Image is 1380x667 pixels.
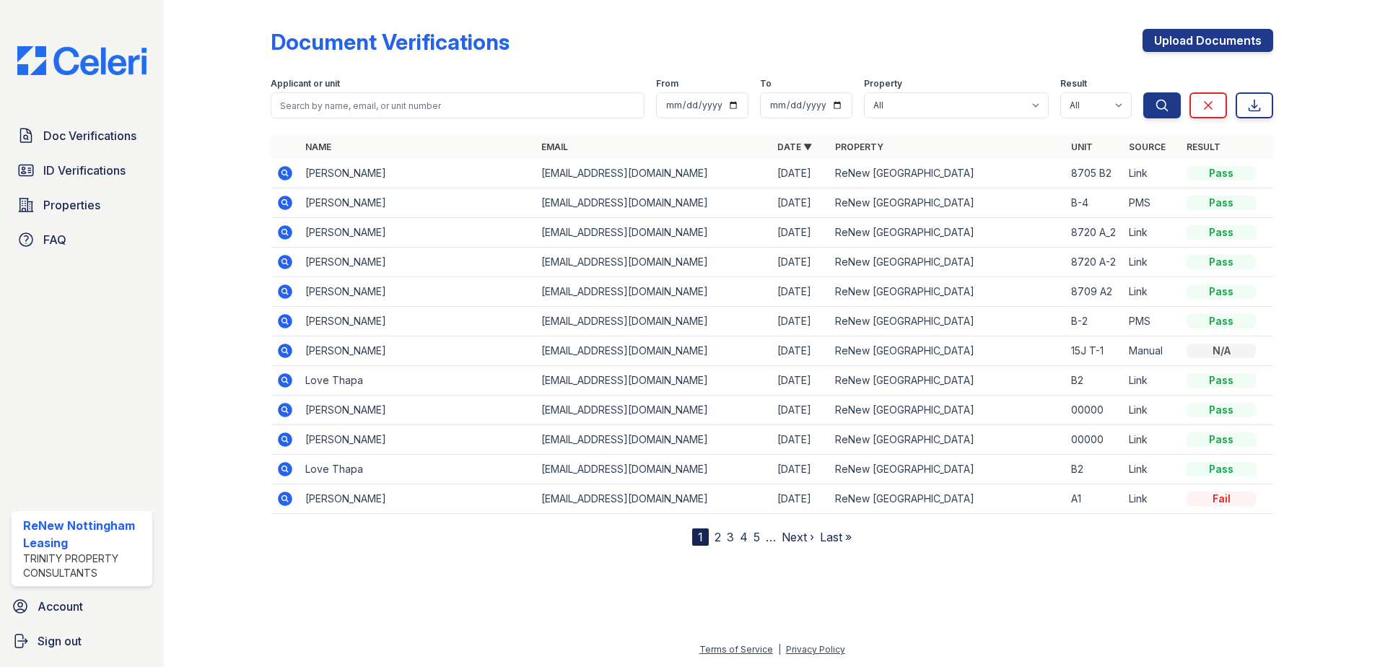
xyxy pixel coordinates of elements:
[1065,218,1123,248] td: 8720 A_2
[772,455,829,484] td: [DATE]
[43,196,100,214] span: Properties
[820,530,852,544] a: Last »
[536,425,772,455] td: [EMAIL_ADDRESS][DOMAIN_NAME]
[43,162,126,179] span: ID Verifications
[1065,484,1123,514] td: A1
[1123,366,1181,396] td: Link
[829,425,1065,455] td: ReNew [GEOGRAPHIC_DATA]
[1065,425,1123,455] td: 00000
[38,598,83,615] span: Account
[740,530,748,544] a: 4
[1123,218,1181,248] td: Link
[772,366,829,396] td: [DATE]
[1123,307,1181,336] td: PMS
[772,248,829,277] td: [DATE]
[1123,159,1181,188] td: Link
[782,530,814,544] a: Next ›
[772,425,829,455] td: [DATE]
[300,396,536,425] td: [PERSON_NAME]
[829,248,1065,277] td: ReNew [GEOGRAPHIC_DATA]
[300,425,536,455] td: [PERSON_NAME]
[1187,284,1256,299] div: Pass
[1187,255,1256,269] div: Pass
[1065,396,1123,425] td: 00000
[300,484,536,514] td: [PERSON_NAME]
[1065,366,1123,396] td: B2
[536,218,772,248] td: [EMAIL_ADDRESS][DOMAIN_NAME]
[766,528,776,546] span: …
[1187,166,1256,180] div: Pass
[772,218,829,248] td: [DATE]
[864,78,902,90] label: Property
[829,188,1065,218] td: ReNew [GEOGRAPHIC_DATA]
[1123,277,1181,307] td: Link
[777,141,812,152] a: Date ▼
[699,644,773,655] a: Terms of Service
[1187,492,1256,506] div: Fail
[656,78,678,90] label: From
[1143,29,1273,52] a: Upload Documents
[536,396,772,425] td: [EMAIL_ADDRESS][DOMAIN_NAME]
[1129,141,1166,152] a: Source
[271,78,340,90] label: Applicant or unit
[786,644,845,655] a: Privacy Policy
[727,530,734,544] a: 3
[829,159,1065,188] td: ReNew [GEOGRAPHIC_DATA]
[12,225,152,254] a: FAQ
[1187,196,1256,210] div: Pass
[1123,336,1181,366] td: Manual
[1187,432,1256,447] div: Pass
[541,141,568,152] a: Email
[772,484,829,514] td: [DATE]
[772,307,829,336] td: [DATE]
[38,632,82,650] span: Sign out
[536,366,772,396] td: [EMAIL_ADDRESS][DOMAIN_NAME]
[536,484,772,514] td: [EMAIL_ADDRESS][DOMAIN_NAME]
[1123,455,1181,484] td: Link
[23,552,147,580] div: Trinity Property Consultants
[536,336,772,366] td: [EMAIL_ADDRESS][DOMAIN_NAME]
[6,627,158,655] a: Sign out
[1123,484,1181,514] td: Link
[300,336,536,366] td: [PERSON_NAME]
[300,188,536,218] td: [PERSON_NAME]
[754,530,760,544] a: 5
[829,366,1065,396] td: ReNew [GEOGRAPHIC_DATA]
[1065,307,1123,336] td: B-2
[536,307,772,336] td: [EMAIL_ADDRESS][DOMAIN_NAME]
[536,277,772,307] td: [EMAIL_ADDRESS][DOMAIN_NAME]
[829,455,1065,484] td: ReNew [GEOGRAPHIC_DATA]
[43,127,136,144] span: Doc Verifications
[829,307,1065,336] td: ReNew [GEOGRAPHIC_DATA]
[829,484,1065,514] td: ReNew [GEOGRAPHIC_DATA]
[23,517,147,552] div: ReNew Nottingham Leasing
[536,455,772,484] td: [EMAIL_ADDRESS][DOMAIN_NAME]
[1065,248,1123,277] td: 8720 A-2
[300,248,536,277] td: [PERSON_NAME]
[271,29,510,55] div: Document Verifications
[1187,225,1256,240] div: Pass
[1065,455,1123,484] td: B2
[536,188,772,218] td: [EMAIL_ADDRESS][DOMAIN_NAME]
[12,121,152,150] a: Doc Verifications
[12,191,152,219] a: Properties
[1187,403,1256,417] div: Pass
[300,307,536,336] td: [PERSON_NAME]
[1187,344,1256,358] div: N/A
[536,248,772,277] td: [EMAIL_ADDRESS][DOMAIN_NAME]
[536,159,772,188] td: [EMAIL_ADDRESS][DOMAIN_NAME]
[772,188,829,218] td: [DATE]
[6,592,158,621] a: Account
[300,366,536,396] td: Love Thapa
[1187,141,1220,152] a: Result
[271,92,645,118] input: Search by name, email, or unit number
[300,159,536,188] td: [PERSON_NAME]
[772,277,829,307] td: [DATE]
[12,156,152,185] a: ID Verifications
[778,644,781,655] div: |
[43,231,66,248] span: FAQ
[760,78,772,90] label: To
[300,455,536,484] td: Love Thapa
[829,218,1065,248] td: ReNew [GEOGRAPHIC_DATA]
